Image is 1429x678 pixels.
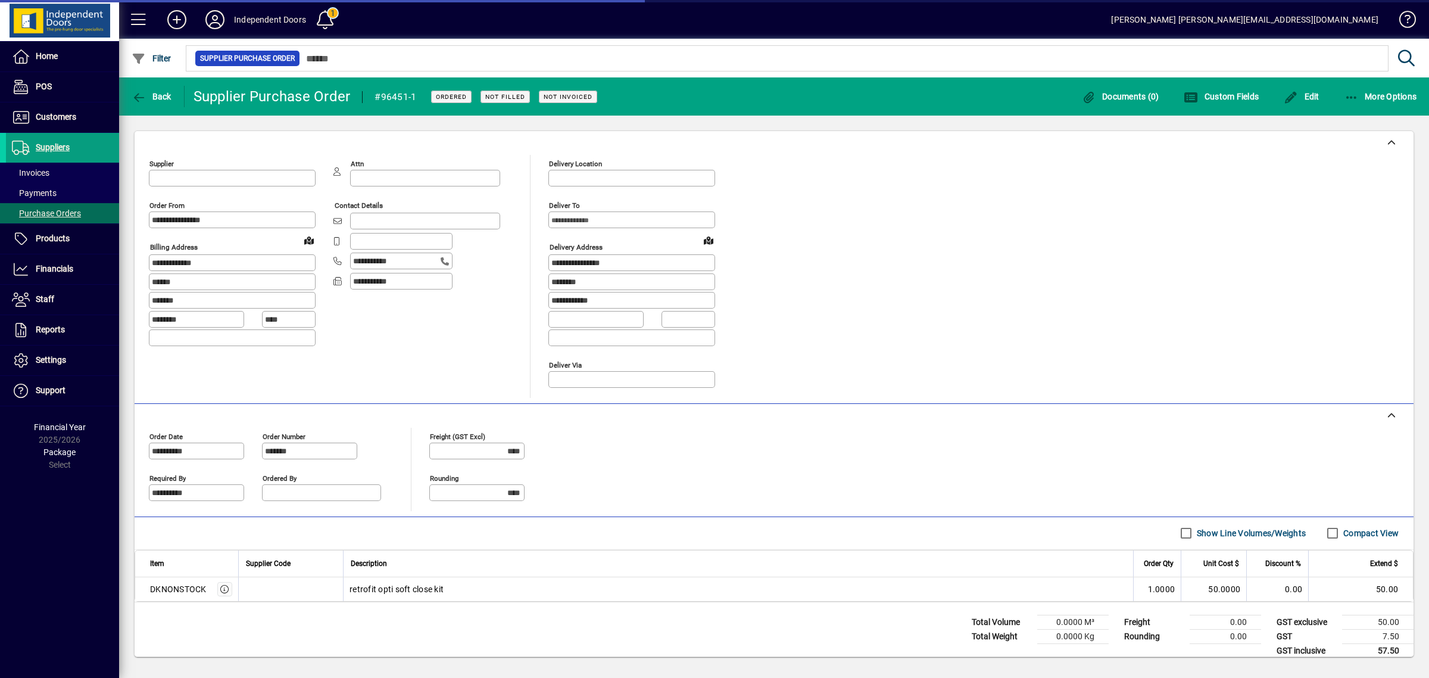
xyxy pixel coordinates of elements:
[150,583,207,595] div: DKNONSTOCK
[1194,527,1306,539] label: Show Line Volumes/Weights
[1308,577,1413,601] td: 50.00
[36,294,54,304] span: Staff
[6,315,119,345] a: Reports
[966,615,1037,629] td: Total Volume
[544,93,592,101] span: Not Invoiced
[129,86,174,107] button: Back
[149,432,183,440] mat-label: Order date
[36,264,73,273] span: Financials
[12,209,81,218] span: Purchase Orders
[351,160,364,168] mat-label: Attn
[263,474,297,482] mat-label: Ordered by
[351,557,387,570] span: Description
[1271,629,1342,643] td: GST
[430,432,485,440] mat-label: Freight (GST excl)
[1342,643,1414,658] td: 57.50
[1118,615,1190,629] td: Freight
[1265,557,1301,570] span: Discount %
[234,10,306,29] div: Independent Doors
[132,54,171,63] span: Filter
[36,355,66,365] span: Settings
[1190,629,1261,643] td: 0.00
[1079,86,1162,107] button: Documents (0)
[350,583,444,595] span: retrofit opti soft close kit
[966,629,1037,643] td: Total Weight
[6,42,119,71] a: Home
[149,160,174,168] mat-label: Supplier
[36,82,52,91] span: POS
[1082,92,1159,101] span: Documents (0)
[1390,2,1414,41] a: Knowledge Base
[246,557,291,570] span: Supplier Code
[6,224,119,254] a: Products
[1037,615,1109,629] td: 0.0000 M³
[36,51,58,61] span: Home
[1144,557,1174,570] span: Order Qty
[6,183,119,203] a: Payments
[6,72,119,102] a: POS
[1342,615,1414,629] td: 50.00
[200,52,295,64] span: Supplier Purchase Order
[1203,557,1239,570] span: Unit Cost $
[196,9,234,30] button: Profile
[549,201,580,210] mat-label: Deliver To
[1341,527,1399,539] label: Compact View
[6,346,119,375] a: Settings
[1037,629,1109,643] td: 0.0000 Kg
[149,474,186,482] mat-label: Required by
[485,93,525,101] span: Not Filled
[1111,10,1378,29] div: [PERSON_NAME] [PERSON_NAME][EMAIL_ADDRESS][DOMAIN_NAME]
[149,201,185,210] mat-label: Order from
[1281,86,1322,107] button: Edit
[194,87,351,106] div: Supplier Purchase Order
[36,112,76,122] span: Customers
[6,254,119,284] a: Financials
[1370,557,1398,570] span: Extend $
[6,285,119,315] a: Staff
[1118,629,1190,643] td: Rounding
[1181,86,1262,107] button: Custom Fields
[132,92,171,101] span: Back
[36,325,65,334] span: Reports
[549,160,602,168] mat-label: Delivery Location
[1284,92,1319,101] span: Edit
[263,432,305,440] mat-label: Order number
[430,474,458,482] mat-label: Rounding
[158,9,196,30] button: Add
[1181,577,1246,601] td: 50.0000
[299,231,319,250] a: View on map
[36,234,70,243] span: Products
[129,48,174,69] button: Filter
[436,93,467,101] span: Ordered
[1344,92,1417,101] span: More Options
[36,385,65,395] span: Support
[1246,577,1308,601] td: 0.00
[549,360,582,369] mat-label: Deliver via
[1341,86,1420,107] button: More Options
[12,168,49,178] span: Invoices
[1271,643,1342,658] td: GST inclusive
[1184,92,1259,101] span: Custom Fields
[1133,577,1181,601] td: 1.0000
[1342,629,1414,643] td: 7.50
[1190,615,1261,629] td: 0.00
[150,557,164,570] span: Item
[6,102,119,132] a: Customers
[6,163,119,183] a: Invoices
[12,188,57,198] span: Payments
[43,447,76,457] span: Package
[34,422,86,432] span: Financial Year
[6,376,119,406] a: Support
[375,88,416,107] div: #96451-1
[699,231,718,250] a: View on map
[6,203,119,223] a: Purchase Orders
[119,86,185,107] app-page-header-button: Back
[36,142,70,152] span: Suppliers
[1271,615,1342,629] td: GST exclusive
